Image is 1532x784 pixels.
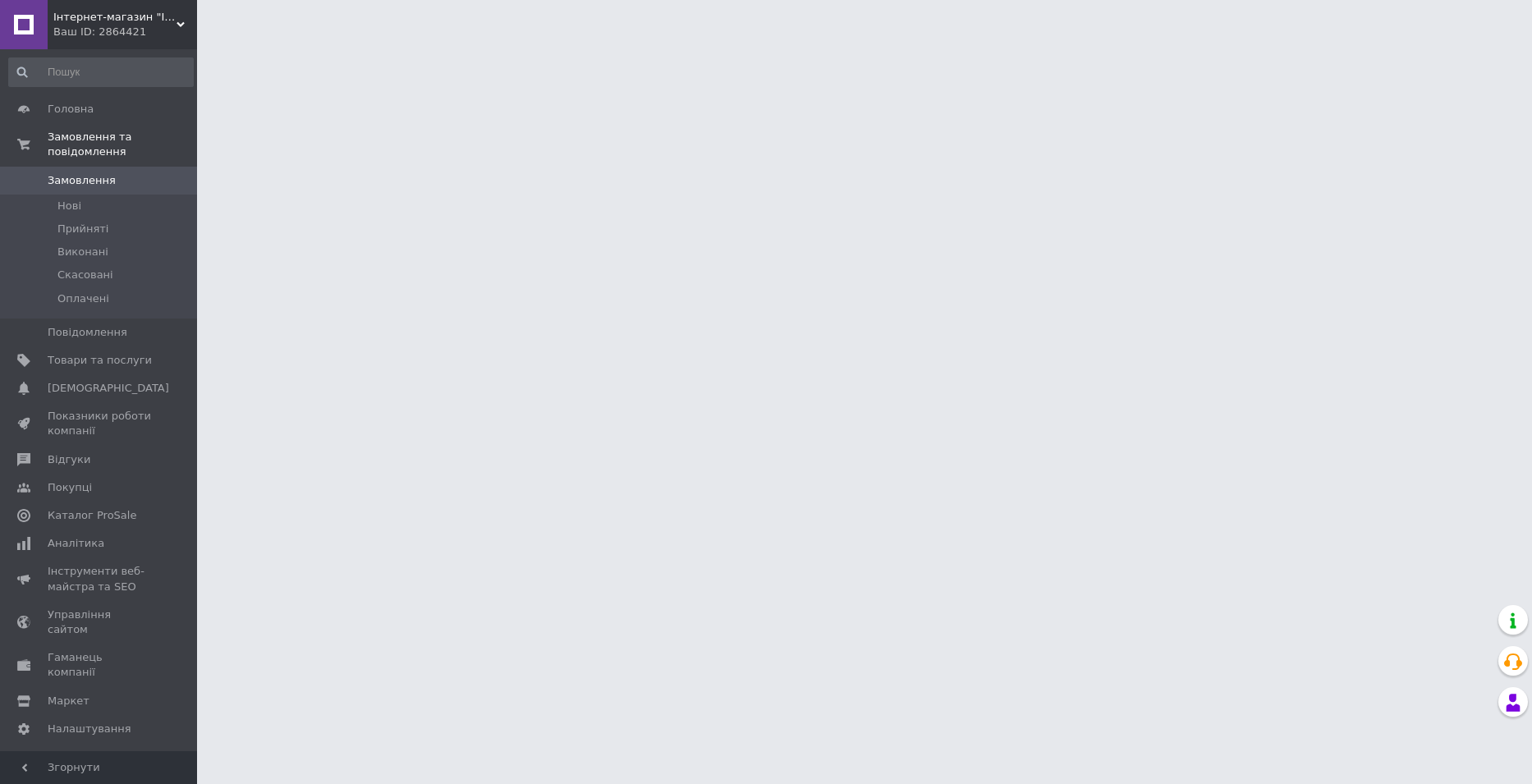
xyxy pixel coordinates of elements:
span: Управління сайтом [48,607,152,637]
span: Повідомлення [48,325,127,340]
span: Налаштування [48,722,131,736]
input: Пошук [8,57,194,87]
span: Оплачені [57,291,109,306]
span: Інтернет-магазин "Імперія запчастин" [53,10,177,25]
span: Замовлення [48,173,116,188]
span: Головна [48,102,94,117]
span: Маркет [48,694,89,708]
span: Нові [57,199,81,213]
span: Прийняті [57,222,108,236]
span: Аналітика [48,536,104,551]
span: Товари та послуги [48,353,152,368]
span: Покупці [48,480,92,495]
span: Гаманець компанії [48,650,152,680]
span: Виконані [57,245,108,259]
span: [DEMOGRAPHIC_DATA] [48,381,169,396]
div: Ваш ID: 2864421 [53,25,197,39]
span: Інструменти веб-майстра та SEO [48,564,152,594]
span: Каталог ProSale [48,508,136,523]
span: Замовлення та повідомлення [48,130,197,159]
span: Показники роботи компанії [48,409,152,438]
span: Відгуки [48,452,90,467]
span: Скасовані [57,268,113,282]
